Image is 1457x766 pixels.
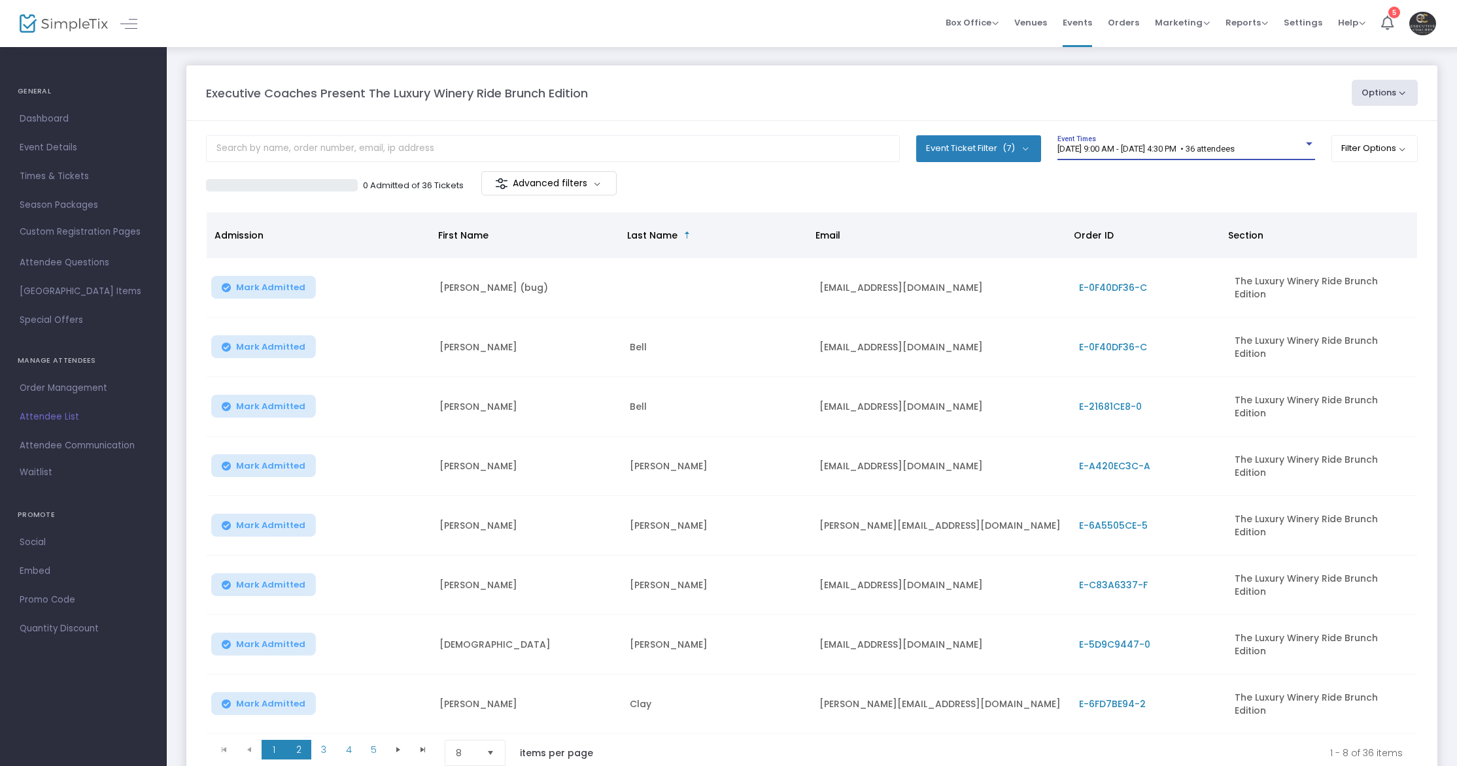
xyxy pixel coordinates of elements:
span: Admission [214,229,264,242]
h4: GENERAL [18,78,149,105]
td: [PERSON_NAME] [622,496,812,556]
span: (7) [1003,143,1015,154]
button: Mark Admitted [211,395,316,418]
span: Settings [1284,6,1322,39]
span: Dashboard [20,110,147,127]
button: Mark Admitted [211,454,316,477]
span: Custom Registration Pages [20,225,141,239]
td: The Luxury Winery Ride Brunch Edition [1227,318,1417,377]
span: Event Details [20,139,147,156]
span: Section [1228,229,1263,242]
button: Mark Admitted [211,633,316,656]
span: E-C83A6337-F [1079,578,1148,591]
td: [PERSON_NAME] [622,556,812,615]
td: Bell [622,377,812,437]
button: Event Ticket Filter(7) [916,135,1041,161]
td: [PERSON_NAME] [432,437,622,496]
td: [PERSON_NAME] [432,377,622,437]
span: Page 3 [311,740,336,759]
span: Mark Admitted [236,401,305,412]
span: Last Name [627,229,677,242]
td: [PERSON_NAME][EMAIL_ADDRESS][DOMAIN_NAME] [812,496,1071,556]
span: E-A420EC3C-A [1079,459,1150,473]
td: [EMAIL_ADDRESS][DOMAIN_NAME] [812,615,1071,674]
td: [PERSON_NAME] [432,674,622,734]
span: Embed [20,563,147,580]
span: [GEOGRAPHIC_DATA] Items [20,283,147,300]
span: Events [1063,6,1092,39]
span: Attendee Questions [20,254,147,271]
span: E-6A5505CE-5 [1079,519,1148,532]
td: The Luxury Winery Ride Brunch Edition [1227,496,1417,556]
span: Page 5 [361,740,386,759]
span: Reports [1226,16,1268,29]
span: Mark Admitted [236,639,305,650]
span: 8 [456,746,476,759]
span: Email [815,229,840,242]
td: The Luxury Winery Ride Brunch Edition [1227,674,1417,734]
span: E-6FD7BE94-2 [1079,697,1146,710]
td: [DEMOGRAPHIC_DATA] [432,615,622,674]
span: Help [1338,16,1365,29]
span: Attendee Communication [20,437,147,454]
span: Go to the next page [386,740,411,759]
span: Box Office [946,16,999,29]
span: Mark Admitted [236,580,305,590]
span: Quantity Discount [20,620,147,637]
span: E-0F40DF36-C [1079,341,1147,354]
span: Social [20,534,147,551]
span: Special Offers [20,312,147,329]
span: Page 2 [286,740,311,759]
span: Mark Admitted [236,520,305,531]
td: Bell [622,318,812,377]
kendo-pager-info: 1 - 8 of 36 items [621,740,1403,766]
span: E-0F40DF36-C [1079,281,1147,294]
h4: PROMOTE [18,502,149,528]
span: Order Management [20,380,147,397]
button: Select [481,741,500,765]
span: Attendee List [20,408,147,425]
span: Mark Admitted [236,282,305,293]
td: [EMAIL_ADDRESS][DOMAIN_NAME] [812,258,1071,318]
td: [EMAIL_ADDRESS][DOMAIN_NAME] [812,556,1071,615]
span: Season Packages [20,197,147,214]
td: [PERSON_NAME] [432,496,622,556]
div: 5 [1388,7,1400,18]
h4: MANAGE ATTENDEES [18,348,149,374]
div: Data table [207,212,1417,734]
span: E-21681CE8-0 [1079,400,1142,413]
td: [EMAIL_ADDRESS][DOMAIN_NAME] [812,318,1071,377]
button: Filter Options [1331,135,1418,161]
img: filter [495,177,508,190]
button: Mark Admitted [211,335,316,358]
label: items per page [520,746,593,759]
td: The Luxury Winery Ride Brunch Edition [1227,437,1417,496]
span: Go to the last page [418,744,428,755]
button: Mark Admitted [211,514,316,537]
span: Marketing [1155,16,1210,29]
input: Search by name, order number, email, ip address [206,135,900,162]
m-panel-title: Executive Coaches Present The Luxury Winery Ride Brunch Edition [206,84,588,102]
td: The Luxury Winery Ride Brunch Edition [1227,258,1417,318]
m-button: Advanced filters [481,171,617,195]
td: The Luxury Winery Ride Brunch Edition [1227,556,1417,615]
td: [PERSON_NAME] [432,318,622,377]
p: 0 Admitted of 36 Tickets [363,179,464,192]
span: Page 1 [262,740,286,759]
td: [PERSON_NAME] [622,615,812,674]
span: Sortable [682,230,693,241]
span: Waitlist [20,466,52,479]
td: [EMAIL_ADDRESS][DOMAIN_NAME] [812,377,1071,437]
span: Orders [1108,6,1139,39]
td: [PERSON_NAME][EMAIL_ADDRESS][DOMAIN_NAME] [812,674,1071,734]
button: Mark Admitted [211,692,316,715]
td: [EMAIL_ADDRESS][DOMAIN_NAME] [812,437,1071,496]
span: Go to the next page [393,744,403,755]
button: Mark Admitted [211,276,316,299]
td: The Luxury Winery Ride Brunch Edition [1227,615,1417,674]
span: Mark Admitted [236,699,305,709]
td: [PERSON_NAME] [622,437,812,496]
span: Mark Admitted [236,342,305,352]
span: E-5D9C9447-0 [1079,638,1150,651]
span: Go to the last page [411,740,436,759]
